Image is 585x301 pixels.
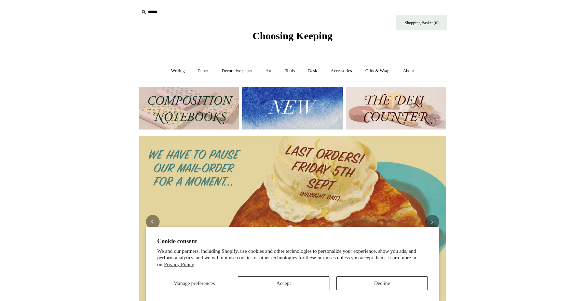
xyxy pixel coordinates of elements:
button: Accept [238,276,329,290]
a: About [397,62,420,80]
img: New.jpg__PID:f73bdf93-380a-4a35-bcfe-7823039498e1 [242,87,342,129]
a: Decorative paper [216,62,258,80]
a: Gifts & Wrap [359,62,396,80]
a: Desk [302,62,324,80]
a: Choosing Keeping [253,36,332,40]
img: The Deli Counter [346,87,446,129]
button: Previous [146,215,160,229]
span: Choosing Keeping [253,30,332,41]
p: We and our partners, including Shopify, use cookies and other technologies to personalize your ex... [157,248,428,268]
img: 202302 Composition ledgers.jpg__PID:69722ee6-fa44-49dd-a067-31375e5d54ec [139,87,239,129]
h2: Cookie consent [157,238,428,245]
button: Manage preferences [157,276,231,290]
a: Art [259,62,277,80]
span: Manage preferences [173,281,215,286]
a: Shopping Basket (0) [396,15,447,30]
a: Privacy Policy [164,262,194,267]
a: Accessories [325,62,358,80]
a: Paper [192,62,215,80]
button: Next [425,215,439,229]
a: Writing [165,62,191,80]
a: Tools [279,62,301,80]
button: Decline [336,276,428,290]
